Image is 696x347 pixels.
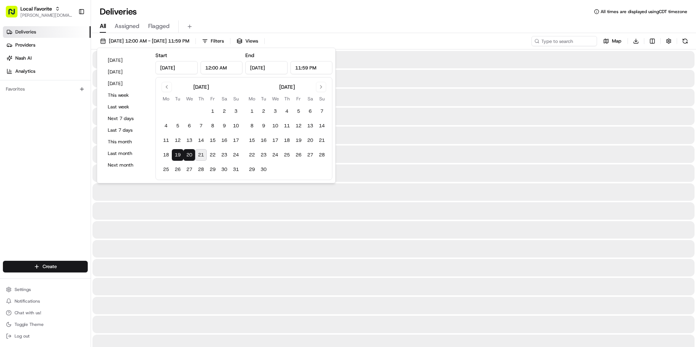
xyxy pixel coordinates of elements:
[207,149,218,161] button: 22
[155,61,198,74] input: Date
[218,164,230,175] button: 30
[281,149,293,161] button: 25
[195,149,207,161] button: 21
[281,135,293,146] button: 18
[601,9,687,15] span: All times are displayed using CDT timezone
[290,61,333,74] input: Time
[246,105,258,117] button: 1
[680,36,690,46] button: Refresh
[4,103,59,116] a: 📗Knowledge Base
[20,5,52,12] button: Local Favorite
[183,95,195,103] th: Wednesday
[246,149,258,161] button: 22
[59,103,120,116] a: 💻API Documentation
[269,149,281,161] button: 24
[172,120,183,132] button: 5
[43,263,57,270] span: Create
[316,95,328,103] th: Sunday
[124,72,133,80] button: Start new chat
[15,298,40,304] span: Notifications
[62,106,67,112] div: 💻
[230,95,242,103] th: Sunday
[7,69,20,83] img: 1736555255976-a54dd68f-1ca7-489b-9aae-adbdc363a1c4
[20,12,72,18] button: [PERSON_NAME][DOMAIN_NAME][EMAIL_ADDRESS][PERSON_NAME][DOMAIN_NAME]
[211,38,224,44] span: Filters
[195,120,207,132] button: 7
[15,55,32,61] span: Nash AI
[218,120,230,132] button: 9
[600,36,625,46] button: Map
[3,296,88,306] button: Notifications
[160,135,172,146] button: 11
[155,52,167,59] label: Start
[15,310,41,316] span: Chat with us!
[160,149,172,161] button: 18
[304,95,316,103] th: Saturday
[195,95,207,103] th: Thursday
[109,38,189,44] span: [DATE] 12:00 AM - [DATE] 11:59 PM
[160,95,172,103] th: Monday
[304,149,316,161] button: 27
[245,38,258,44] span: Views
[230,120,242,132] button: 10
[3,26,91,38] a: Deliveries
[316,135,328,146] button: 21
[3,308,88,318] button: Chat with us!
[100,6,137,17] h1: Deliveries
[258,105,269,117] button: 2
[183,164,195,175] button: 27
[199,36,227,46] button: Filters
[218,95,230,103] th: Saturday
[293,105,304,117] button: 5
[25,77,92,83] div: We're available if you need us!
[245,52,254,59] label: End
[100,22,106,31] span: All
[293,95,304,103] th: Friday
[207,120,218,132] button: 8
[316,149,328,161] button: 28
[269,135,281,146] button: 17
[115,22,139,31] span: Assigned
[281,120,293,132] button: 11
[279,83,295,91] div: [DATE]
[160,164,172,175] button: 25
[531,36,597,46] input: Type to search
[304,120,316,132] button: 13
[162,82,172,92] button: Go to previous month
[104,125,148,135] button: Last 7 days
[172,164,183,175] button: 26
[15,105,56,113] span: Knowledge Base
[3,331,88,341] button: Log out
[183,135,195,146] button: 13
[7,7,22,22] img: Nash
[316,82,326,92] button: Go to next month
[15,68,35,75] span: Analytics
[3,261,88,272] button: Create
[19,47,120,55] input: Clear
[246,120,258,132] button: 8
[183,120,195,132] button: 6
[258,135,269,146] button: 16
[3,39,91,51] a: Providers
[230,105,242,117] button: 3
[104,113,148,124] button: Next 7 days
[218,105,230,117] button: 2
[207,95,218,103] th: Friday
[7,106,13,112] div: 📗
[612,38,621,44] span: Map
[218,149,230,161] button: 23
[193,83,209,91] div: [DATE]
[258,95,269,103] th: Tuesday
[245,61,288,74] input: Date
[230,135,242,146] button: 17
[3,65,91,77] a: Analytics
[3,83,88,95] div: Favorites
[269,95,281,103] th: Wednesday
[230,164,242,175] button: 31
[218,135,230,146] button: 16
[258,149,269,161] button: 23
[51,123,88,129] a: Powered byPylon
[104,67,148,77] button: [DATE]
